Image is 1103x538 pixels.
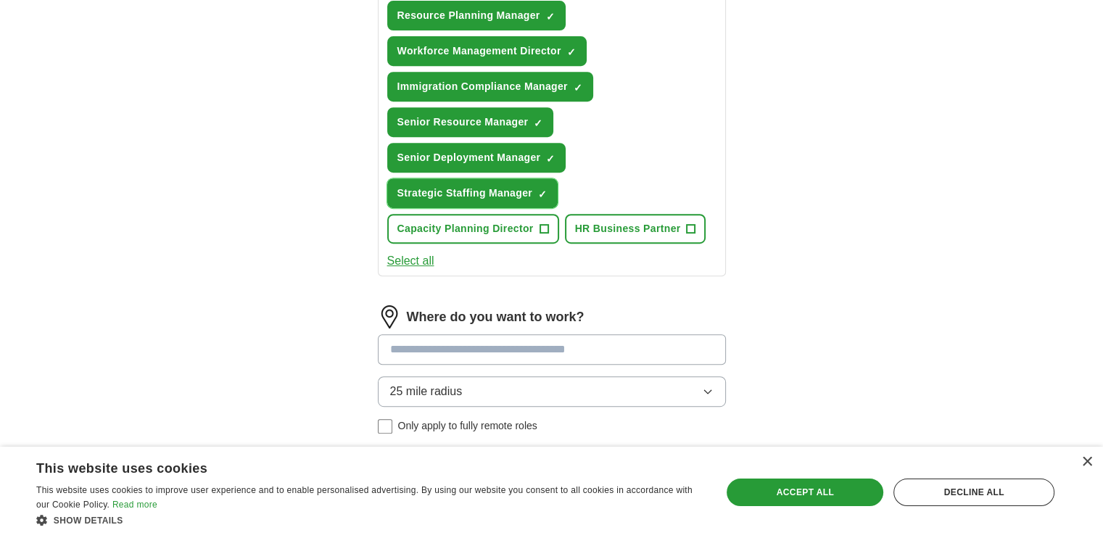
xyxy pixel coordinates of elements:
[387,1,566,30] button: Resource Planning Manager✓
[893,479,1054,506] div: Decline all
[397,186,532,201] span: Strategic Staffing Manager
[54,516,123,526] span: Show details
[387,178,558,208] button: Strategic Staffing Manager✓
[112,500,157,510] a: Read more, opens a new window
[387,252,434,270] button: Select all
[398,418,537,434] span: Only apply to fully remote roles
[574,82,582,94] span: ✓
[387,72,593,102] button: Immigration Compliance Manager✓
[538,189,547,200] span: ✓
[387,214,559,244] button: Capacity Planning Director
[390,383,463,400] span: 25 mile radius
[378,376,726,407] button: 25 mile radius
[575,221,681,236] span: HR Business Partner
[378,419,392,434] input: Only apply to fully remote roles
[397,115,529,130] span: Senior Resource Manager
[36,513,701,527] div: Show details
[546,153,555,165] span: ✓
[36,455,665,477] div: This website uses cookies
[397,150,541,165] span: Senior Deployment Manager
[567,46,576,58] span: ✓
[387,143,566,173] button: Senior Deployment Manager✓
[378,305,401,328] img: location.png
[534,117,542,129] span: ✓
[397,8,540,23] span: Resource Planning Manager
[407,307,584,327] label: Where do you want to work?
[1081,457,1092,468] div: Close
[36,485,693,510] span: This website uses cookies to improve user experience and to enable personalised advertising. By u...
[727,479,883,506] div: Accept all
[397,44,561,59] span: Workforce Management Director
[397,79,568,94] span: Immigration Compliance Manager
[565,214,706,244] button: HR Business Partner
[397,221,534,236] span: Capacity Planning Director
[546,11,555,22] span: ✓
[387,36,587,66] button: Workforce Management Director✓
[387,107,554,137] button: Senior Resource Manager✓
